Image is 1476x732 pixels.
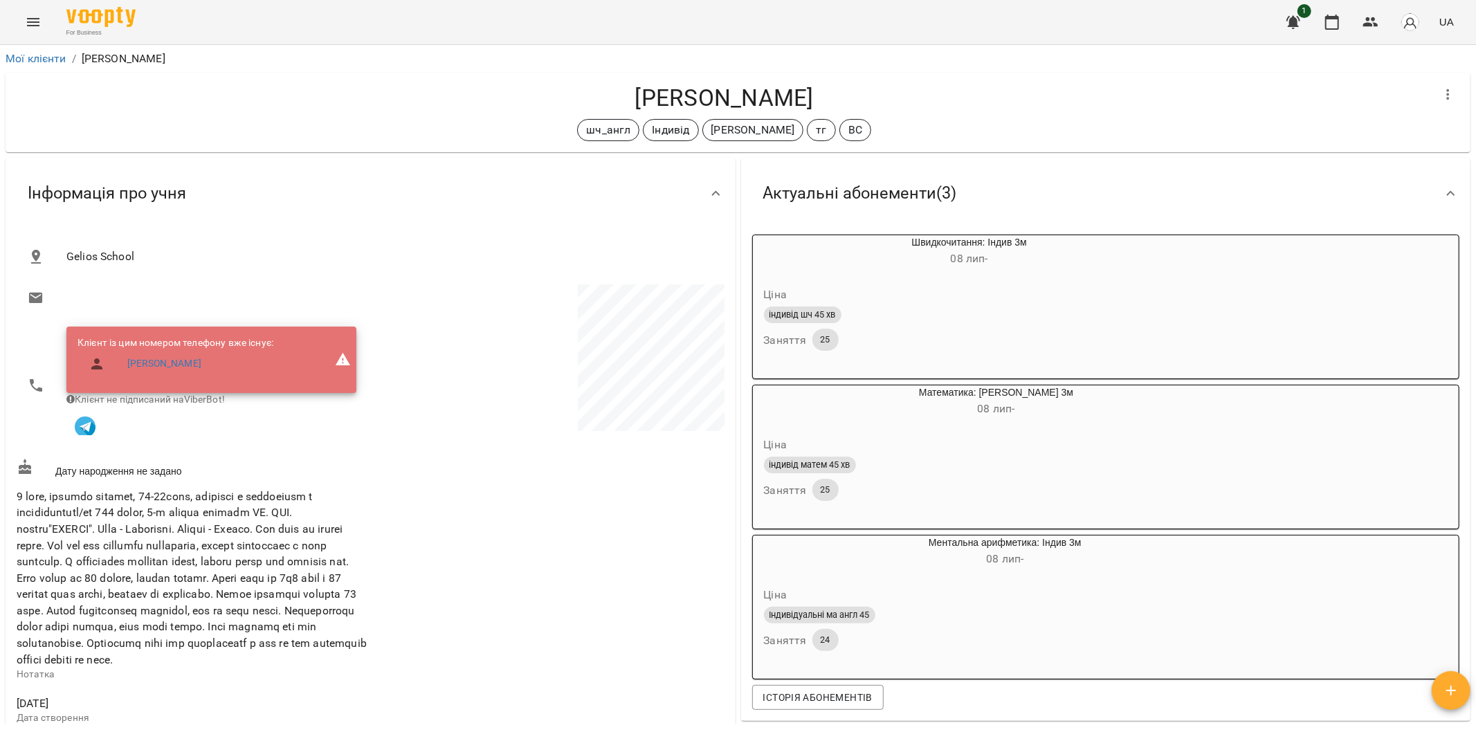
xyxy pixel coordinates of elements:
button: Ментальна арифметика: Індив 3м08 лип- ЦінаІндивідуальні ма англ 45Заняття24 [753,536,1192,668]
h6: Заняття [764,481,807,500]
div: ВС [839,119,871,141]
p: [PERSON_NAME] [711,122,795,138]
button: Швидкочитання: Індив 3м08 лип- Цінаіндивід шч 45 хвЗаняття25 [753,235,1120,367]
p: шч_англ [586,122,630,138]
nav: breadcrumb [6,51,1470,67]
img: Voopty Logo [66,7,136,27]
div: [PERSON_NAME] [702,119,804,141]
p: тг [816,122,826,138]
span: 9 lore, ipsumdo sitamet, 74-22cons, adipisci e seddoeiusm t incididuntutl/et 744 dolor, 5-m aliqu... [17,490,367,666]
span: 08 лип - [951,252,988,265]
div: Актуальні абонементи(3) [741,158,1471,229]
span: Клієнт не підписаний на ViberBot! [66,394,225,405]
div: Дату народження не задано [14,456,370,482]
span: UA [1439,15,1454,29]
span: 1 [1297,4,1311,18]
p: [PERSON_NAME] [82,51,165,67]
span: Актуальні абонементи ( 3 ) [763,183,957,204]
p: ВС [848,122,862,138]
a: Мої клієнти [6,52,66,65]
div: Індивід [643,119,698,141]
div: Швидкочитання: Індив 3м [753,235,819,268]
ul: Клієнт із цим номером телефону вже існує: [78,336,273,383]
button: Математика: [PERSON_NAME] 3м08 лип- Цінаіндивід матем 45 хвЗаняття25 [753,385,1174,518]
div: Швидкочитання: Індив 3м [819,235,1120,268]
h6: Заняття [764,631,807,650]
h6: Ціна [764,585,787,605]
h6: Заняття [764,331,807,350]
li: / [72,51,76,67]
div: Ментальна арифметика: Індив 3м [819,536,1192,569]
span: 25 [812,333,839,346]
span: Gelios School [66,248,713,265]
p: Нотатка [17,668,367,681]
button: UA [1434,9,1459,35]
span: 25 [812,484,839,496]
span: For Business [66,28,136,37]
button: Клієнт підписаний на VooptyBot [66,406,104,443]
span: Історія абонементів [763,689,873,706]
p: Дата створення [17,711,367,725]
h6: Ціна [764,285,787,304]
span: Індивідуальні ма англ 45 [764,609,875,621]
img: avatar_s.png [1401,12,1420,32]
a: [PERSON_NAME] [127,357,201,371]
span: 08 лип - [978,402,1015,415]
div: Ментальна арифметика: Індив 3м [753,536,819,569]
h4: [PERSON_NAME] [17,84,1432,112]
div: шч_англ [577,119,639,141]
span: індивід шч 45 хв [764,309,841,321]
span: індивід матем 45 хв [764,459,856,471]
div: Інформація про учня [6,158,736,229]
img: Telegram [75,417,95,437]
div: Математика: Індив 3м [753,385,819,419]
span: 08 лип - [986,552,1023,565]
h6: Ціна [764,435,787,455]
p: Індивід [652,122,689,138]
span: Інформація про учня [28,183,186,204]
span: 24 [812,634,839,646]
span: [DATE] [17,695,367,712]
div: Математика: [PERSON_NAME] 3м [819,385,1174,419]
div: тг [807,119,835,141]
button: Menu [17,6,50,39]
button: Історія абонементів [752,685,884,710]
